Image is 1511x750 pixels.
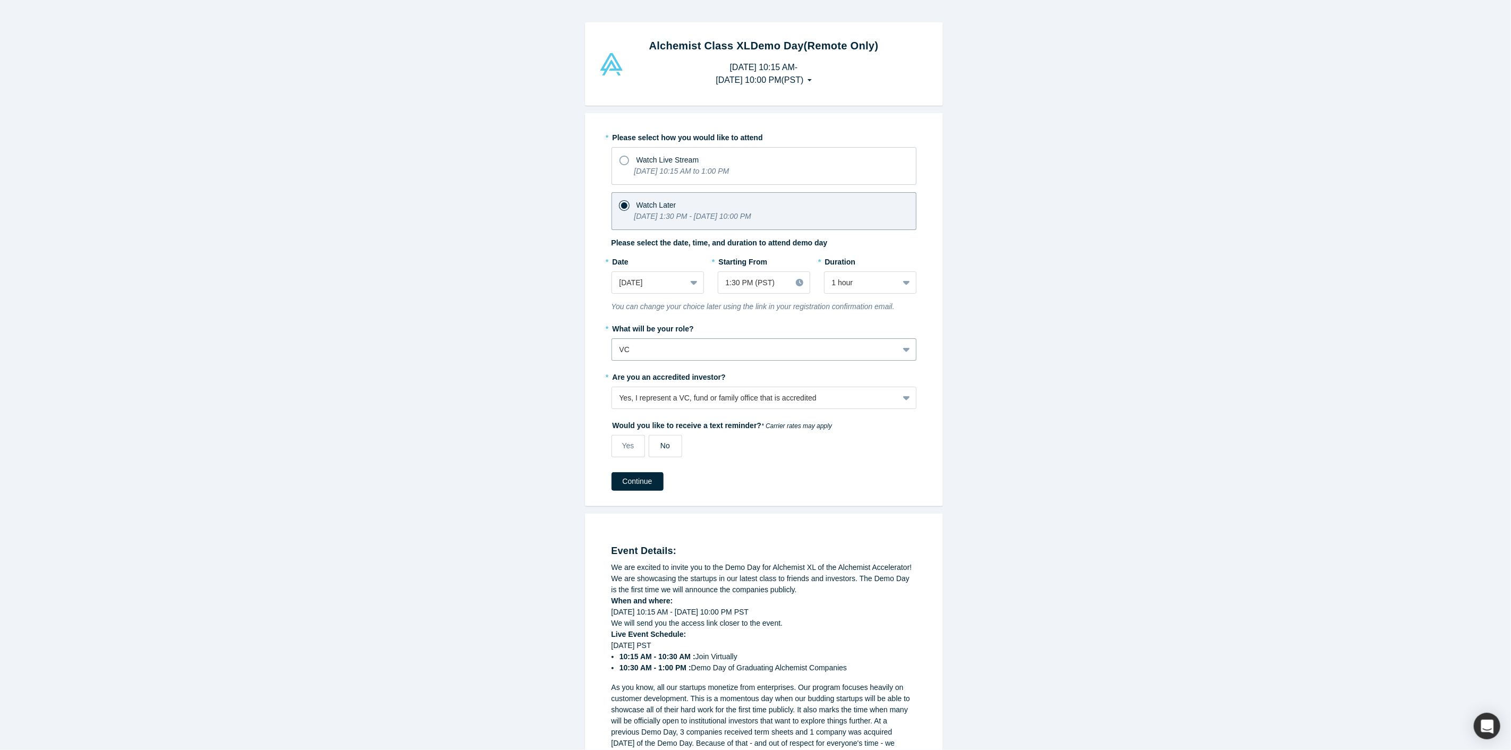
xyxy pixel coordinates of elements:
[824,253,916,268] label: Duration
[619,652,695,661] strong: 10:15 AM - 10:30 AM :
[761,422,832,430] em: * Carrier rates may apply
[636,201,676,209] span: Watch Later
[619,393,891,404] div: Yes, I represent a VC, fund or family office that is accredited
[612,630,686,638] strong: Live Event Schedule:
[612,416,916,431] label: Would you like to receive a text reminder?
[619,663,691,672] strong: 10:30 AM - 1:00 PM :
[619,651,916,662] li: Join Virtually
[612,607,916,618] div: [DATE] 10:15 AM - [DATE] 10:00 PM PST
[612,596,673,605] strong: When and where:
[622,441,634,450] span: Yes
[612,368,916,383] label: Are you an accredited investor?
[704,57,822,90] button: [DATE] 10:15 AM-[DATE] 10:00 PM(PST)
[612,546,677,556] strong: Event Details:
[612,253,704,268] label: Date
[612,573,916,595] div: We are showcasing the startups in our latest class to friends and investors. The Demo Day is the ...
[612,640,916,674] div: [DATE] PST
[612,472,664,491] button: Continue
[660,441,670,450] span: No
[612,320,916,335] label: What will be your role?
[612,129,916,143] label: Please select how you would like to attend
[634,212,751,220] i: [DATE] 1:30 PM - [DATE] 10:00 PM
[612,237,828,249] label: Please select the date, time, and duration to attend demo day
[718,253,768,268] label: Starting From
[612,618,916,629] div: We will send you the access link closer to the event.
[599,53,624,75] img: Alchemist Vault Logo
[649,40,879,52] strong: Alchemist Class XL Demo Day (Remote Only)
[619,662,916,674] li: Demo Day of Graduating Alchemist Companies
[612,562,916,573] div: We are excited to invite you to the Demo Day for Alchemist XL of the Alchemist Accelerator!
[636,156,699,164] span: Watch Live Stream
[612,302,895,311] i: You can change your choice later using the link in your registration confirmation email.
[634,167,729,175] i: [DATE] 10:15 AM to 1:00 PM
